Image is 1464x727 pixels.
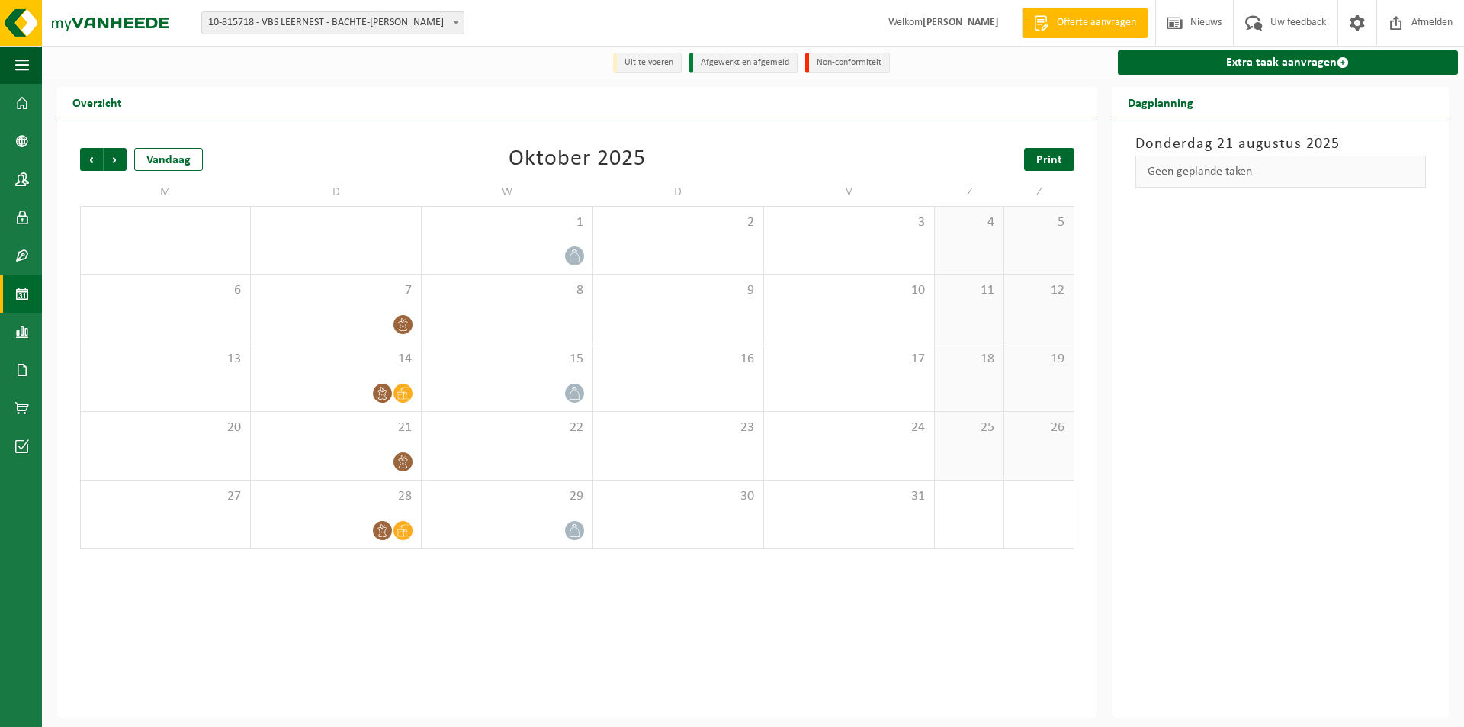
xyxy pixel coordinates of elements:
[923,17,999,28] strong: [PERSON_NAME]
[422,179,592,206] td: W
[429,214,584,231] span: 1
[1012,351,1065,368] span: 19
[1022,8,1148,38] a: Offerte aanvragen
[80,148,103,171] span: Vorige
[80,179,251,206] td: M
[601,420,756,436] span: 23
[1112,87,1209,117] h2: Dagplanning
[1135,133,1426,156] h3: Donderdag 21 augustus 2025
[57,87,137,117] h2: Overzicht
[88,420,242,436] span: 20
[1004,179,1074,206] td: Z
[772,420,926,436] span: 24
[942,351,996,368] span: 18
[1053,15,1140,31] span: Offerte aanvragen
[772,214,926,231] span: 3
[593,179,764,206] td: D
[429,282,584,299] span: 8
[805,53,890,73] li: Non-conformiteit
[942,214,996,231] span: 4
[942,420,996,436] span: 25
[201,11,464,34] span: 10-815718 - VBS LEERNEST - BACHTE-MARIA-LEERNE
[251,179,422,206] td: D
[258,351,413,368] span: 14
[88,282,242,299] span: 6
[134,148,203,171] div: Vandaag
[1012,214,1065,231] span: 5
[1024,148,1074,171] a: Print
[104,148,127,171] span: Volgende
[509,148,646,171] div: Oktober 2025
[772,488,926,505] span: 31
[601,214,756,231] span: 2
[689,53,798,73] li: Afgewerkt en afgemeld
[613,53,682,73] li: Uit te voeren
[429,351,584,368] span: 15
[1012,282,1065,299] span: 12
[429,488,584,505] span: 29
[601,488,756,505] span: 30
[1036,154,1062,166] span: Print
[429,420,584,436] span: 22
[258,488,413,505] span: 28
[772,351,926,368] span: 17
[258,420,413,436] span: 21
[772,282,926,299] span: 10
[202,12,464,34] span: 10-815718 - VBS LEERNEST - BACHTE-MARIA-LEERNE
[88,351,242,368] span: 13
[942,282,996,299] span: 11
[1135,156,1426,188] div: Geen geplande taken
[601,282,756,299] span: 9
[601,351,756,368] span: 16
[258,282,413,299] span: 7
[1118,50,1458,75] a: Extra taak aanvragen
[1012,420,1065,436] span: 26
[88,488,242,505] span: 27
[764,179,935,206] td: V
[935,179,1004,206] td: Z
